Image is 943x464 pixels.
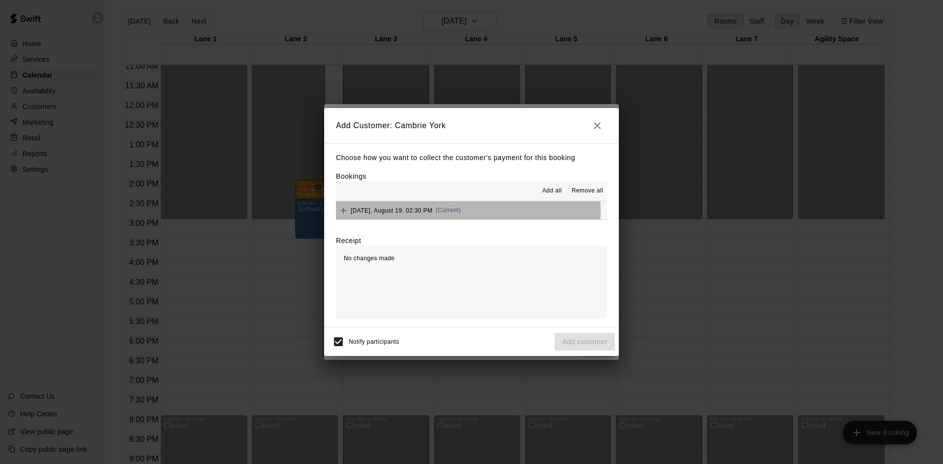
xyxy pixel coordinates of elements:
[344,255,394,262] span: No changes made
[336,206,351,214] span: Add
[336,201,607,219] button: Add[DATE], August 19: 02:30 PM(Current)
[536,183,568,199] button: Add all
[568,183,607,199] button: Remove all
[336,236,361,246] label: Receipt
[572,186,603,196] span: Remove all
[436,207,461,214] span: (Current)
[349,338,399,345] span: Notify participants
[336,152,607,164] p: Choose how you want to collect the customer's payment for this booking
[336,172,366,180] label: Bookings
[324,108,619,143] h2: Add Customer: Cambrie York
[542,186,562,196] span: Add all
[351,207,433,214] span: [DATE], August 19: 02:30 PM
